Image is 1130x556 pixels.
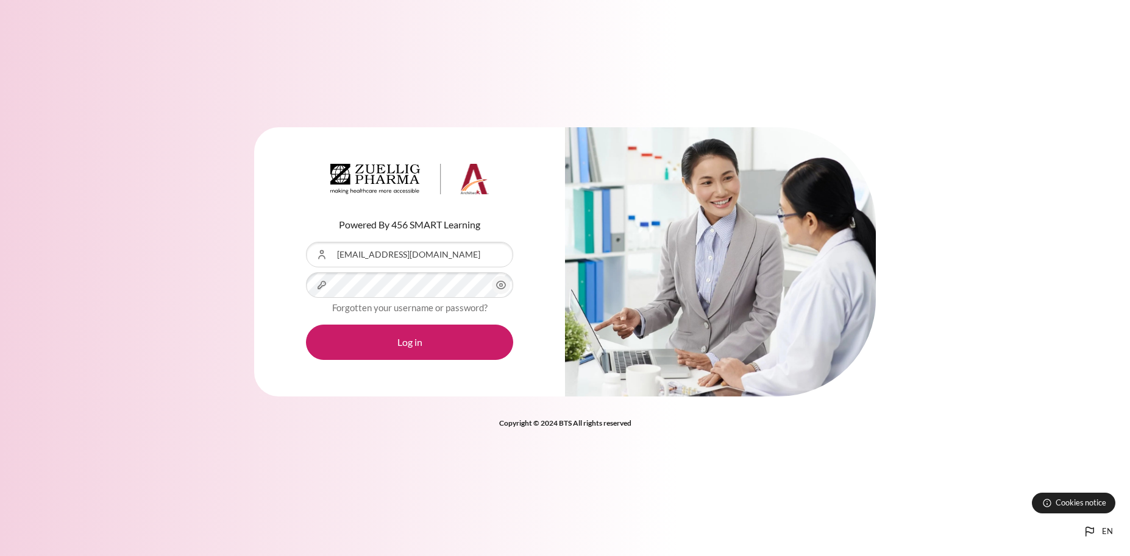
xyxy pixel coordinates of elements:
[306,325,513,360] button: Log in
[332,302,488,313] a: Forgotten your username or password?
[499,418,631,428] strong: Copyright © 2024 BTS All rights reserved
[306,242,513,267] input: Username or Email Address
[330,164,489,199] a: Architeck
[1056,497,1106,508] span: Cookies notice
[1102,526,1113,538] span: en
[306,217,513,232] p: Powered By 456 SMART Learning
[330,164,489,194] img: Architeck
[1078,519,1118,544] button: Languages
[1032,493,1115,513] button: Cookies notice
